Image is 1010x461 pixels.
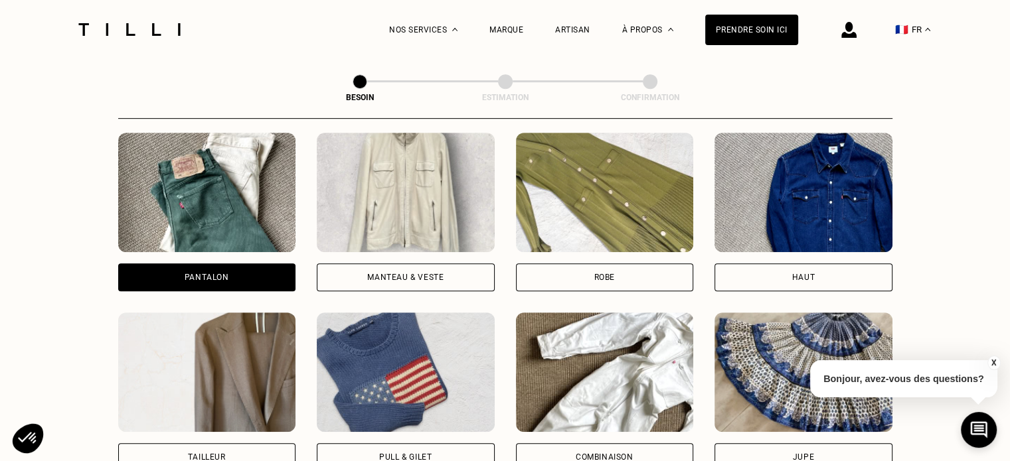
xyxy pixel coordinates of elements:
[489,25,523,34] a: Marque
[705,15,798,45] a: Prendre soin ici
[810,360,997,397] p: Bonjour, avez-vous des questions?
[715,312,892,432] img: Tilli retouche votre Jupe
[74,23,185,36] img: Logo du service de couturière Tilli
[594,273,615,281] div: Robe
[715,133,892,252] img: Tilli retouche votre Haut
[294,93,426,102] div: Besoin
[185,273,229,281] div: Pantalon
[317,133,495,252] img: Tilli retouche votre Manteau & Veste
[516,312,694,432] img: Tilli retouche votre Combinaison
[555,25,590,34] a: Artisan
[516,133,694,252] img: Tilli retouche votre Robe
[118,133,296,252] img: Tilli retouche votre Pantalon
[367,273,444,281] div: Manteau & Veste
[668,28,673,31] img: Menu déroulant à propos
[188,453,226,461] div: Tailleur
[793,453,814,461] div: Jupe
[576,453,633,461] div: Combinaison
[118,312,296,432] img: Tilli retouche votre Tailleur
[987,356,1000,370] button: X
[379,453,432,461] div: Pull & gilet
[925,28,930,31] img: menu déroulant
[584,93,716,102] div: Confirmation
[792,273,815,281] div: Haut
[895,23,908,36] span: 🇫🇷
[439,93,572,102] div: Estimation
[841,22,857,38] img: icône connexion
[317,312,495,432] img: Tilli retouche votre Pull & gilet
[452,28,458,31] img: Menu déroulant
